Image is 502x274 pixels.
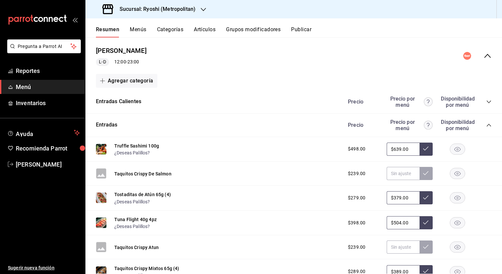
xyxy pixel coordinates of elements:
[486,123,491,128] button: collapse-category-row
[18,43,71,50] span: Pregunta a Parrot AI
[387,119,433,131] div: Precio por menú
[341,122,383,128] div: Precio
[387,143,420,156] input: Sin ajuste
[291,26,311,37] button: Publicar
[5,48,81,55] a: Pregunta a Parrot AI
[194,26,216,37] button: Artículos
[16,129,71,137] span: Ayuda
[8,264,80,271] span: Sugerir nueva función
[348,146,365,152] span: $498.00
[96,217,106,228] img: Preview
[96,26,502,37] div: navigation tabs
[16,99,80,107] span: Inventarios
[114,171,171,177] button: Taquitos Crispy De Salmon
[387,167,420,180] input: Sin ajuste
[16,144,80,153] span: Recomienda Parrot
[96,46,147,56] button: [PERSON_NAME]
[441,119,474,131] div: Disponibilidad por menú
[16,66,80,75] span: Reportes
[96,121,117,129] button: Entradas
[114,143,159,149] button: Truffle Sashimi 100g
[441,96,474,108] div: Disponibilidad por menú
[341,99,383,105] div: Precio
[348,219,365,226] span: $398.00
[96,144,106,154] img: Preview
[114,149,150,156] button: ¿Deseas Palillos?
[96,26,119,37] button: Resumen
[348,244,365,251] span: $239.00
[226,26,281,37] button: Grupos modificadores
[387,96,433,108] div: Precio por menú
[114,5,195,13] h3: Sucursal: Ryoshi (Metropolitan)
[114,265,179,272] button: Taquitos Crispy Mixtos 65g (4)
[7,39,81,53] button: Pregunta a Parrot AI
[72,17,78,22] button: open_drawer_menu
[387,240,420,254] input: Sin ajuste
[387,191,420,204] input: Sin ajuste
[348,170,365,177] span: $239.00
[348,194,365,201] span: $279.00
[114,244,159,251] button: Taquitos Crispy Atun
[96,58,147,66] div: 12:00 - 23:00
[486,99,491,104] button: collapse-category-row
[96,58,108,65] span: L-D
[114,216,157,223] button: Tuna Flight 40g 4pz
[387,216,420,229] input: Sin ajuste
[130,26,146,37] button: Menús
[85,41,502,71] div: collapse-menu-row
[114,223,150,230] button: ¿Deseas Palillos?
[96,74,157,88] button: Agregar categoría
[114,191,171,198] button: Tostaditas de Atún 65g (4)
[16,82,80,91] span: Menú
[157,26,184,37] button: Categorías
[96,193,106,203] img: Preview
[96,98,141,105] button: Entradas Calientes
[16,160,80,169] span: [PERSON_NAME]
[114,198,150,205] button: ¿Deseas Palillos?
